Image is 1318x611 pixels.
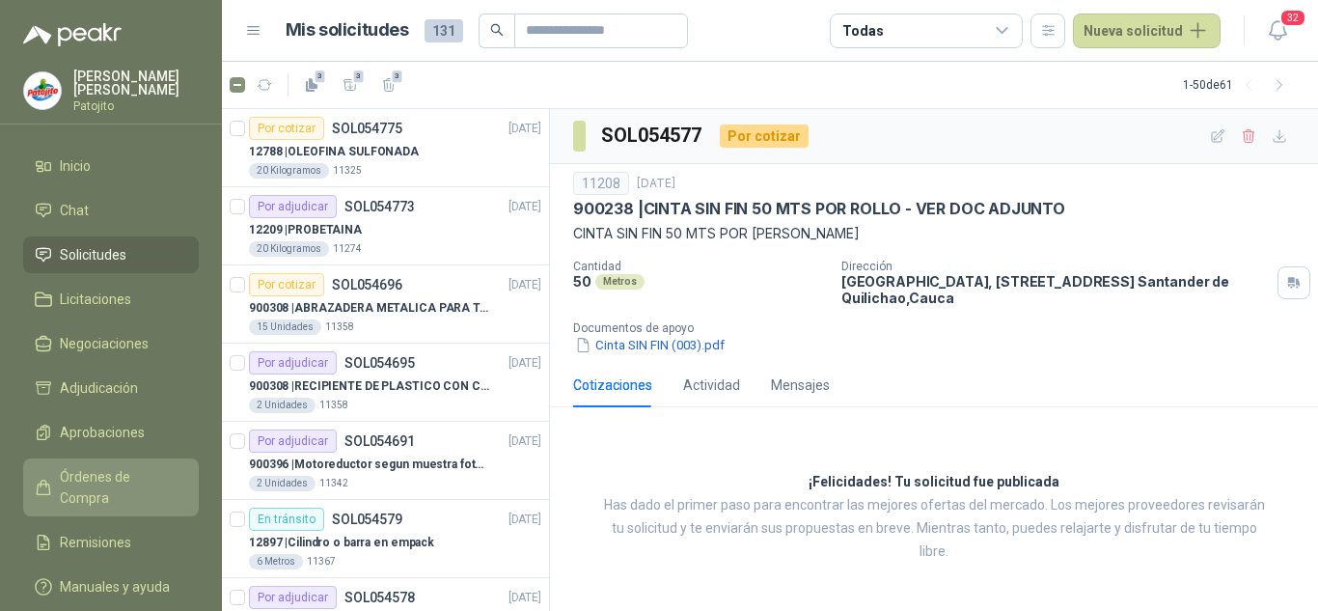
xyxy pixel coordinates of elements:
p: 900396 | Motoreductor segun muestra fotográfica [249,456,489,474]
p: SOL054578 [344,591,415,604]
a: Negociaciones [23,325,199,362]
p: [DATE] [508,354,541,373]
p: Cantidad [573,260,826,273]
span: 3 [391,69,404,84]
span: 3 [352,69,366,84]
div: 2 Unidades [249,476,316,491]
a: Por adjudicarSOL054695[DATE] 900308 |RECIPIENTE DE PLASTICO CON CAPACIDAD DE 1.8 LT PARA LA EXTRA... [222,344,549,422]
p: 12897 | Cilindro o barra en empack [249,534,434,552]
span: Chat [60,200,89,221]
h1: Mis solicitudes [286,16,409,44]
a: Inicio [23,148,199,184]
a: Solicitudes [23,236,199,273]
button: 3 [373,69,404,100]
img: Company Logo [24,72,61,109]
a: Manuales y ayuda [23,569,199,605]
a: Órdenes de Compra [23,458,199,516]
p: 11274 [333,241,362,257]
p: Dirección [841,260,1270,273]
div: Por adjudicar [249,351,337,375]
p: 900308 | ABRAZADERA METALICA PARA TAPA DE TAMBOR DE PLASTICO DE 50 LT [249,299,489,318]
a: Por adjudicarSOL054691[DATE] 900396 |Motoreductor segun muestra fotográfica2 Unidades11342 [222,422,549,500]
p: 11358 [325,319,354,335]
div: Mensajes [771,375,830,396]
p: 900308 | RECIPIENTE DE PLASTICO CON CAPACIDAD DE 1.8 LT PARA LA EXTRACCIÓN MANUAL DE LIQUIDOS [249,377,489,396]
p: SOL054775 [332,122,402,135]
p: [DATE] [508,276,541,294]
span: Inicio [60,155,91,177]
p: SOL054696 [332,278,402,292]
div: 2 Unidades [249,398,316,413]
span: Remisiones [60,532,131,553]
button: 3 [296,69,327,100]
p: SOL054579 [332,513,402,526]
p: SOL054691 [344,434,415,448]
span: search [490,23,504,37]
p: [GEOGRAPHIC_DATA], [STREET_ADDRESS] Santander de Quilichao , Cauca [841,273,1270,306]
div: Cotizaciones [573,375,652,396]
p: [DATE] [508,589,541,607]
div: Por adjudicar [249,430,337,453]
div: Actividad [683,375,740,396]
p: [DATE] [508,198,541,216]
button: 3 [335,69,366,100]
div: Metros [595,274,645,290]
h3: SOL054577 [601,121,704,151]
div: En tránsito [249,508,324,531]
p: 11358 [319,398,348,413]
p: SOL054773 [344,200,415,213]
div: 6 Metros [249,554,303,569]
a: Por cotizarSOL054775[DATE] 12788 |OLEOFINA SULFONADA20 Kilogramos11325 [222,109,549,187]
p: [DATE] [508,511,541,529]
a: Aprobaciones [23,414,199,451]
p: 900238 | CINTA SIN FIN 50 MTS POR ROLLO - VER DOC ADJUNTO [573,199,1065,219]
a: Adjudicación [23,370,199,406]
span: Negociaciones [60,333,149,354]
span: Aprobaciones [60,422,145,443]
button: 32 [1260,14,1295,48]
p: [DATE] [637,175,675,193]
p: Patojito [73,100,199,112]
a: En tránsitoSOL054579[DATE] 12897 |Cilindro o barra en empack6 Metros11367 [222,500,549,578]
div: Por cotizar [720,125,809,148]
span: Órdenes de Compra [60,466,180,509]
div: 15 Unidades [249,319,321,335]
p: 12788 | OLEOFINA SULFONADA [249,143,419,161]
div: 20 Kilogramos [249,241,329,257]
a: Por cotizarSOL054696[DATE] 900308 |ABRAZADERA METALICA PARA TAPA DE TAMBOR DE PLASTICO DE 50 LT15... [222,265,549,344]
p: [PERSON_NAME] [PERSON_NAME] [73,69,199,97]
a: Licitaciones [23,281,199,318]
p: Has dado el primer paso para encontrar las mejores ofertas del mercado. Los mejores proveedores r... [598,494,1270,564]
div: Por cotizar [249,273,324,296]
p: 12209 | PROBETAINA [249,221,362,239]
span: Solicitudes [60,244,126,265]
img: Logo peakr [23,23,122,46]
p: 11325 [333,163,362,179]
button: Nueva solicitud [1073,14,1221,48]
div: Por adjudicar [249,586,337,609]
span: Adjudicación [60,377,138,399]
a: Remisiones [23,524,199,561]
a: Chat [23,192,199,229]
div: 1 - 50 de 61 [1183,69,1295,100]
span: Manuales y ayuda [60,576,170,597]
span: Licitaciones [60,289,131,310]
a: Por adjudicarSOL054773[DATE] 12209 |PROBETAINA20 Kilogramos11274 [222,187,549,265]
div: Por cotizar [249,117,324,140]
div: 20 Kilogramos [249,163,329,179]
span: 131 [425,19,463,42]
span: 32 [1279,9,1306,27]
div: 11208 [573,172,629,195]
p: CINTA SIN FIN 50 MTS POR [PERSON_NAME] [573,223,1295,244]
p: SOL054695 [344,356,415,370]
button: Cinta SIN FIN (003).pdf [573,335,727,355]
p: 11342 [319,476,348,491]
div: Todas [842,20,883,42]
p: 50 [573,273,591,290]
p: [DATE] [508,120,541,138]
p: [DATE] [508,432,541,451]
span: 3 [314,69,327,84]
div: Por adjudicar [249,195,337,218]
p: Documentos de apoyo [573,321,1310,335]
h3: ¡Felicidades! Tu solicitud fue publicada [809,471,1059,494]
